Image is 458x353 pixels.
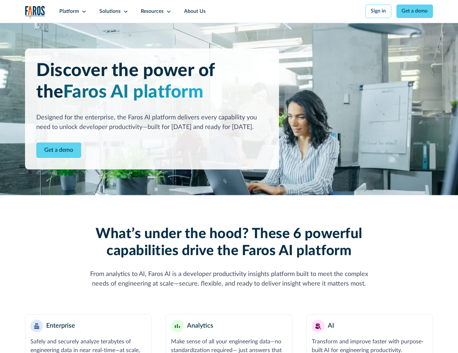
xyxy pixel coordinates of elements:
[328,321,334,331] div: AI
[313,321,323,331] img: AI robot or assistant icon
[82,270,376,289] div: From analytics to AI, Faros AI is a developer productivity insights platform built to meet the co...
[59,8,79,15] div: Platform
[365,4,391,18] a: Sign in
[396,4,433,18] a: Get a demo
[36,142,81,158] a: Contact Modal
[36,60,267,103] h1: Discover the power of the
[175,324,180,328] img: Minimalist bar chart analytics icon
[46,321,75,331] div: Enterprise
[25,6,46,19] a: home
[82,226,376,259] h2: What’s under the hood? These 6 powerful capabilities drive the Faros AI platform
[25,6,46,19] img: Logo of the analytics and reporting company Faros.
[34,323,39,329] img: Enterprise building blocks or structure icon
[63,83,204,101] span: Faros AI platform
[141,8,164,15] div: Resources
[36,113,267,132] div: Designed for the enterprise, the Faros AI platform delivers every capability you need to unlock d...
[187,321,213,331] div: Analytics
[99,8,121,15] div: Solutions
